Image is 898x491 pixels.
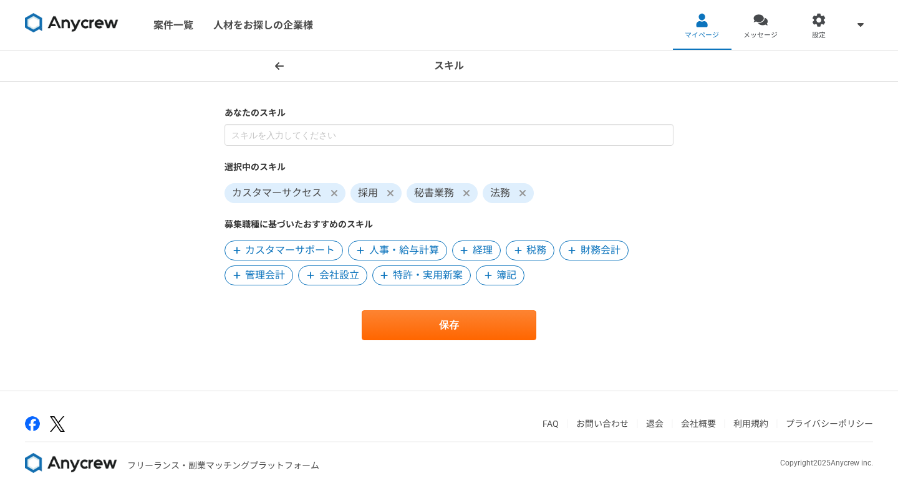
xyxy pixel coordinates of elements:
span: 経理 [473,243,493,258]
img: 8DqYSo04kwAAAAASUVORK5CYII= [25,13,118,33]
span: 人事・給与計算 [369,243,439,258]
label: 募集職種に基づいたおすすめのスキル [224,218,673,231]
span: 設定 [812,31,826,41]
span: 財務会計 [581,243,620,258]
a: プライバシーポリシー [786,419,873,429]
span: カスタマーサクセス [224,183,345,203]
span: 会社設立 [319,268,359,283]
input: スキルを入力してください [224,124,673,146]
span: カスタマーサポート [245,243,335,258]
h1: スキル [434,59,464,74]
span: 税務 [526,243,546,258]
img: 8DqYSo04kwAAAAASUVORK5CYII= [25,453,117,473]
img: facebook-2adfd474.png [25,416,40,431]
button: 保存 [362,310,536,340]
span: 特許・実用新案 [393,268,463,283]
span: 法務 [483,183,534,203]
a: FAQ [543,419,559,429]
span: 採用 [350,183,402,203]
label: 選択中のスキル [224,161,673,174]
span: 管理会計 [245,268,285,283]
label: あなたのスキル [224,107,673,120]
span: メッセージ [743,31,778,41]
span: 秘書業務 [407,183,478,203]
img: x-391a3a86.png [50,416,65,432]
p: フリーランス・副業マッチングプラットフォーム [127,459,319,472]
a: お問い合わせ [576,419,629,429]
span: マイページ [685,31,719,41]
span: 簿記 [496,268,516,283]
a: 退会 [646,419,664,429]
a: 会社概要 [681,419,716,429]
a: 利用規約 [733,419,768,429]
p: Copyright 2025 Anycrew inc. [780,457,873,469]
